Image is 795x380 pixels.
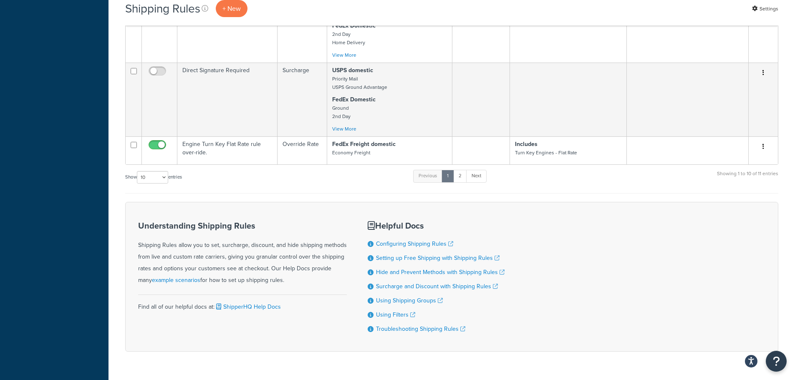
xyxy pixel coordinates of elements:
[376,310,415,319] a: Using Filters
[332,66,373,75] strong: USPS domestic
[466,170,487,182] a: Next
[752,3,778,15] a: Settings
[138,221,347,230] h3: Understanding Shipping Rules
[442,170,454,182] a: 1
[332,149,370,156] small: Economy Freight
[376,282,498,291] a: Surcharge and Discount with Shipping Rules
[376,325,465,333] a: Troubleshooting Shipping Rules
[138,221,347,286] div: Shipping Rules allow you to set, surcharge, discount, and hide shipping methods from live and cus...
[278,63,327,136] td: Surcharge
[177,136,278,164] td: Engine Turn Key Flat Rate rule over-ride.
[332,125,356,133] a: View More
[125,0,200,17] h1: Shipping Rules
[332,51,356,59] a: View More
[177,63,278,136] td: Direct Signature Required
[376,296,443,305] a: Using Shipping Groups
[215,302,281,311] a: ShipperHQ Help Docs
[368,221,505,230] h3: Helpful Docs
[332,30,365,46] small: 2nd Day Home Delivery
[332,140,396,148] strong: FedEx Freight domestic
[413,170,442,182] a: Previous
[766,351,787,372] button: Open Resource Center
[278,136,327,164] td: Override Rate
[515,149,577,156] small: Turn Key Engines - Flat Rate
[376,254,500,262] a: Setting up Free Shipping with Shipping Rules
[376,239,453,248] a: Configuring Shipping Rules
[376,268,505,277] a: Hide and Prevent Methods with Shipping Rules
[152,276,200,284] a: example scenarios
[137,171,168,184] select: Showentries
[332,75,387,91] small: Priority Mail USPS Ground Advantage
[453,170,467,182] a: 2
[515,140,538,148] strong: Includes
[332,104,351,120] small: Ground 2nd Day
[332,95,376,104] strong: FedEx Domestic
[717,169,778,187] div: Showing 1 to 10 of 11 entries
[138,294,347,313] div: Find all of our helpful docs at:
[125,171,182,184] label: Show entries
